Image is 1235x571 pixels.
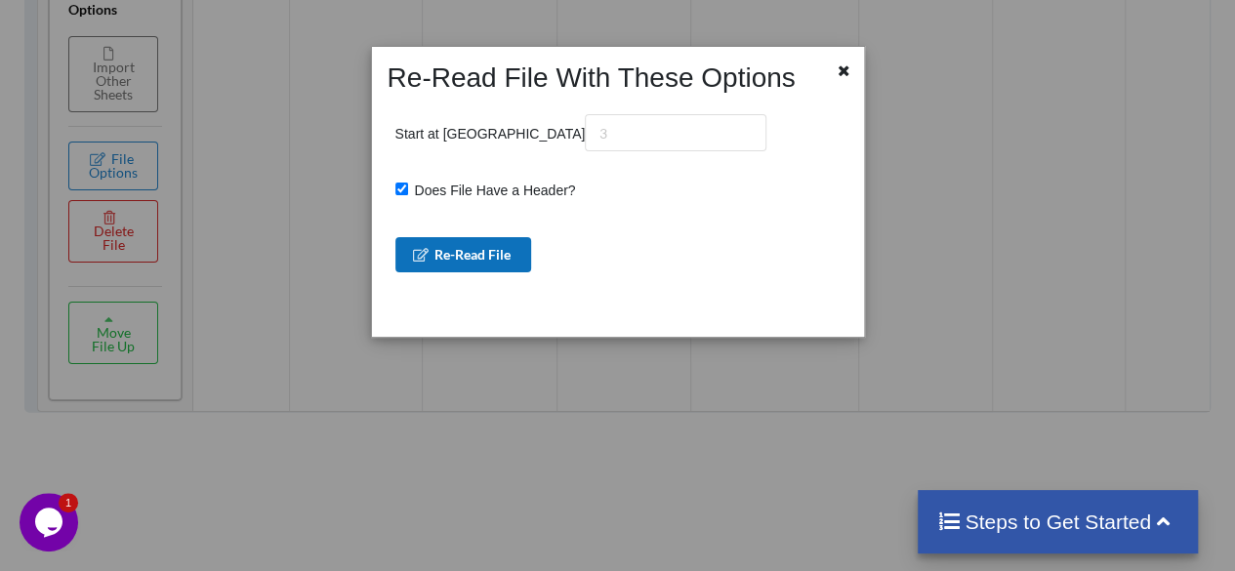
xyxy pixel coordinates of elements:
p: Start at [GEOGRAPHIC_DATA] [395,114,767,151]
iframe: chat widget [20,493,82,551]
span: Does File Have a Header? [408,183,576,198]
button: Re-Read File [395,237,532,272]
h2: Re-Read File With These Options [378,61,817,95]
input: 3 [585,114,766,151]
h4: Steps to Get Started [937,510,1178,534]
